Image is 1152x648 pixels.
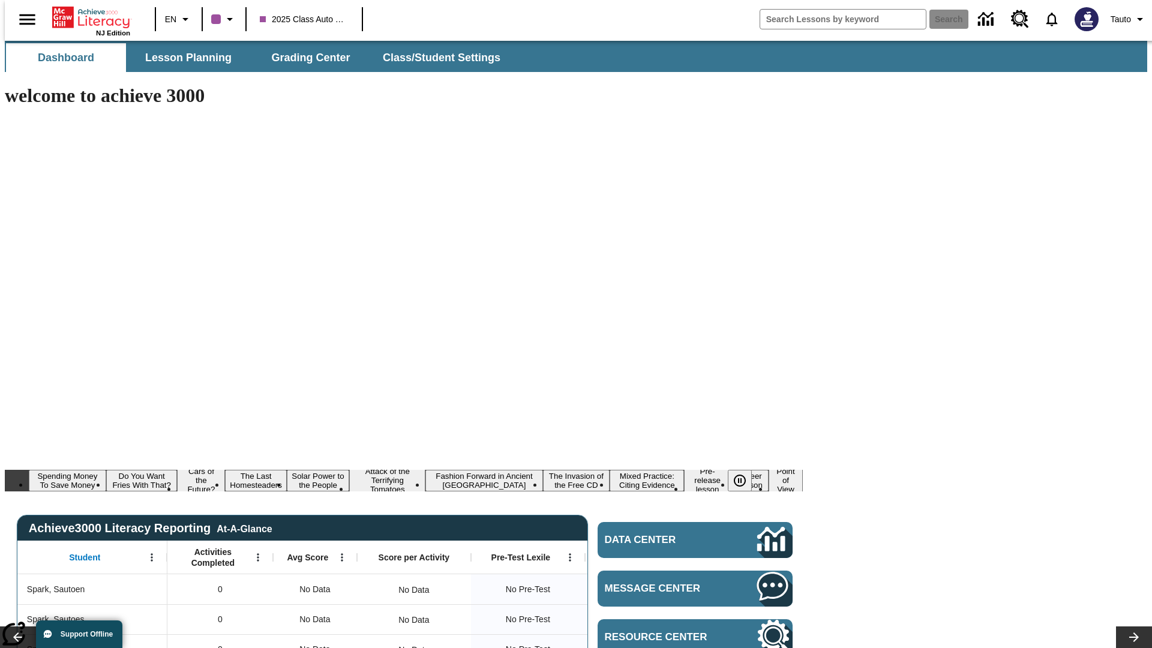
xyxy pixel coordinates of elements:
[5,43,511,72] div: SubNavbar
[271,51,350,65] span: Grading Center
[217,521,272,535] div: At-A-Glance
[6,43,126,72] button: Dashboard
[684,465,731,496] button: Slide 10 Pre-release lesson
[1004,3,1036,35] a: Resource Center, Will open in new tab
[27,613,85,626] span: Spark, Sautoes
[225,470,287,491] button: Slide 4 The Last Homesteaders
[769,465,803,496] button: Slide 12 Point of View
[1116,626,1152,648] button: Lesson carousel, Next
[392,608,435,632] div: No Data, Spark, Sautoes
[5,85,803,107] h1: welcome to achieve 3000
[728,470,764,491] div: Pause
[1111,13,1131,26] span: Tauto
[561,548,579,566] button: Open Menu
[598,571,793,607] a: Message Center
[287,552,328,563] span: Avg Score
[506,613,550,626] span: No Pre-Test, Spark, Sautoes
[52,4,130,37] div: Home
[425,470,542,491] button: Slide 7 Fashion Forward in Ancient Rome
[598,522,793,558] a: Data Center
[293,577,336,602] span: No Data
[218,583,223,596] span: 0
[585,604,699,634] div: No Data, Spark, Sautoes
[52,5,130,29] a: Home
[106,470,178,491] button: Slide 2 Do You Want Fries With That?
[165,13,176,26] span: EN
[1036,4,1067,35] a: Notifications
[218,613,223,626] span: 0
[349,465,425,496] button: Slide 6 Attack of the Terrifying Tomatoes
[293,607,336,632] span: No Data
[506,583,550,596] span: No Pre-Test, Spark, Sautoen
[971,3,1004,36] a: Data Center
[177,465,225,496] button: Slide 3 Cars of the Future?
[29,521,272,535] span: Achieve3000 Literacy Reporting
[373,43,510,72] button: Class/Student Settings
[167,604,273,634] div: 0, Spark, Sautoes
[333,548,351,566] button: Open Menu
[605,534,717,546] span: Data Center
[585,574,699,604] div: No Data, Spark, Sautoen
[287,470,349,491] button: Slide 5 Solar Power to the People
[5,41,1147,72] div: SubNavbar
[760,10,926,29] input: search field
[610,470,684,491] button: Slide 9 Mixed Practice: Citing Evidence
[38,51,94,65] span: Dashboard
[260,13,349,26] span: 2025 Class Auto Grade 13
[543,470,610,491] button: Slide 8 The Invasion of the Free CD
[206,8,242,30] button: Class color is purple. Change class color
[145,51,232,65] span: Lesson Planning
[1067,4,1106,35] button: Select a new avatar
[96,29,130,37] span: NJ Edition
[605,631,721,643] span: Resource Center
[392,578,435,602] div: No Data, Spark, Sautoen
[605,583,721,595] span: Message Center
[10,2,45,37] button: Open side menu
[249,548,267,566] button: Open Menu
[160,8,198,30] button: Language: EN, Select a language
[251,43,371,72] button: Grading Center
[27,583,85,596] span: Spark, Sautoen
[728,470,752,491] button: Pause
[273,604,357,634] div: No Data, Spark, Sautoes
[167,574,273,604] div: 0, Spark, Sautoen
[143,548,161,566] button: Open Menu
[173,547,253,568] span: Activities Completed
[61,630,113,638] span: Support Offline
[128,43,248,72] button: Lesson Planning
[69,552,100,563] span: Student
[36,620,122,648] button: Support Offline
[29,470,106,491] button: Slide 1 Spending Money To Save Money
[379,552,450,563] span: Score per Activity
[491,552,551,563] span: Pre-Test Lexile
[1075,7,1099,31] img: Avatar
[383,51,500,65] span: Class/Student Settings
[1106,8,1152,30] button: Profile/Settings
[273,574,357,604] div: No Data, Spark, Sautoen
